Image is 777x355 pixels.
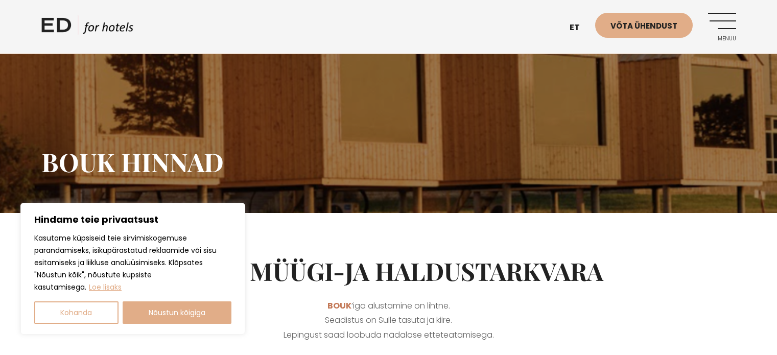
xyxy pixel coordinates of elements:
[327,300,351,312] a: BOUK
[41,256,736,286] h2: BOUK müügi-ja haldustarkvara
[595,13,693,38] a: Võta ühendust
[34,301,119,324] button: Kohanda
[34,232,231,293] p: Kasutame küpsiseid teie sirvimiskogemuse parandamiseks, isikupärastatud reklaamide või sisu esita...
[708,13,736,41] a: Menüü
[41,299,736,343] p: ’iga alustamine on lihtne. Seadistus on Sulle tasuta ja kiire. Lepingust saad loobuda nädalase et...
[708,36,736,42] span: Menüü
[564,15,595,40] a: et
[41,15,133,41] a: ED HOTELS
[123,301,232,324] button: Nõustun kõigiga
[88,281,122,293] a: Loe lisaks
[34,214,231,226] p: Hindame teie privaatsust
[41,147,736,177] h1: BOUK hinnad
